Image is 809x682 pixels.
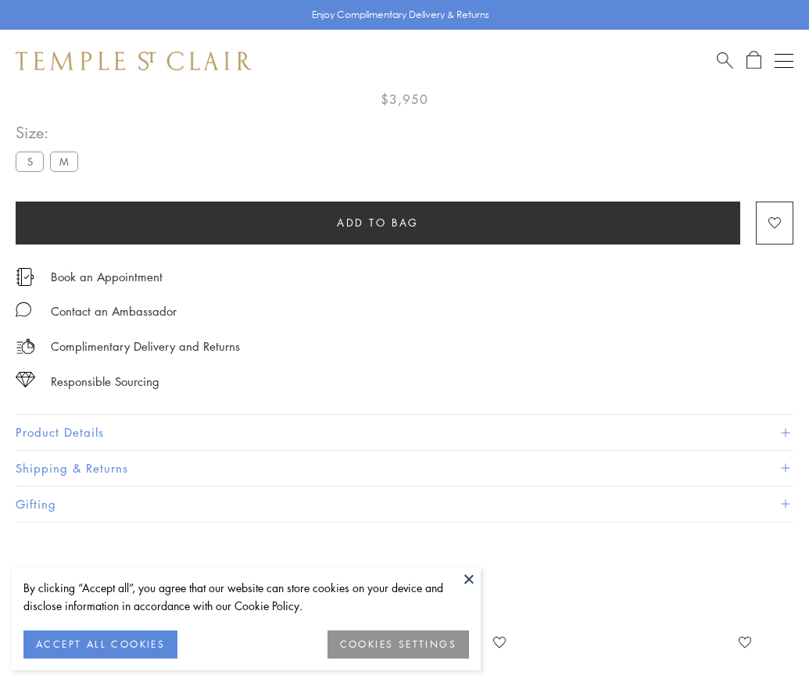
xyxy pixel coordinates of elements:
button: Open navigation [775,52,793,70]
button: Add to bag [16,202,740,245]
img: icon_appointment.svg [16,268,34,286]
span: Add to bag [337,214,419,231]
button: Gifting [16,487,793,522]
div: By clicking “Accept all”, you agree that our website can store cookies on your device and disclos... [23,579,469,615]
span: Size: [16,120,84,145]
button: COOKIES SETTINGS [328,630,469,659]
button: Product Details [16,415,793,450]
p: Complimentary Delivery and Returns [51,337,240,356]
label: M [50,152,78,171]
a: Open Shopping Bag [746,51,761,70]
a: Book an Appointment [51,268,163,285]
img: icon_delivery.svg [16,337,35,356]
div: Contact an Ambassador [51,302,177,321]
p: Enjoy Complimentary Delivery & Returns [312,7,489,23]
img: MessageIcon-01_2.svg [16,302,31,317]
button: ACCEPT ALL COOKIES [23,630,177,659]
img: icon_sourcing.svg [16,372,35,387]
button: Shipping & Returns [16,451,793,486]
span: $3,950 [381,89,428,109]
a: Search [717,51,733,70]
img: Temple St. Clair [16,52,252,70]
label: S [16,152,44,171]
div: Responsible Sourcing [51,372,159,391]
